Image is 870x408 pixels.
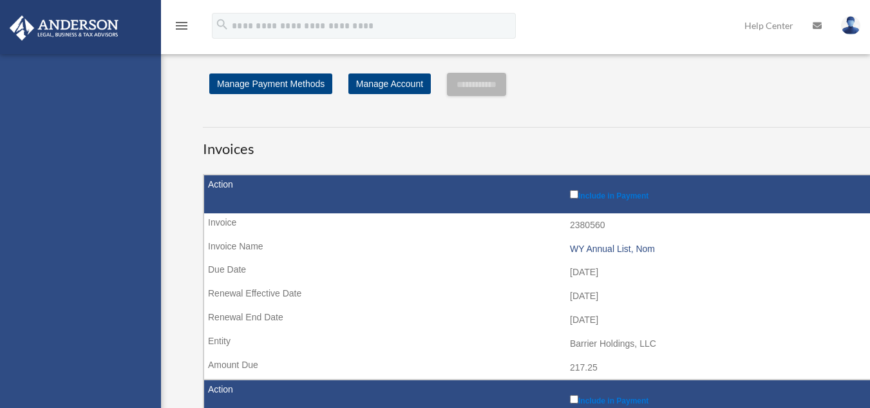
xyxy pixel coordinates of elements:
a: Manage Account [348,73,431,94]
i: menu [174,18,189,34]
img: Anderson Advisors Platinum Portal [6,15,122,41]
input: Include in Payment [570,190,578,199]
i: search [215,17,229,32]
img: User Pic [841,16,860,35]
input: Include in Payment [570,395,578,403]
a: Manage Payment Methods [209,73,332,94]
a: menu [174,23,189,34]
